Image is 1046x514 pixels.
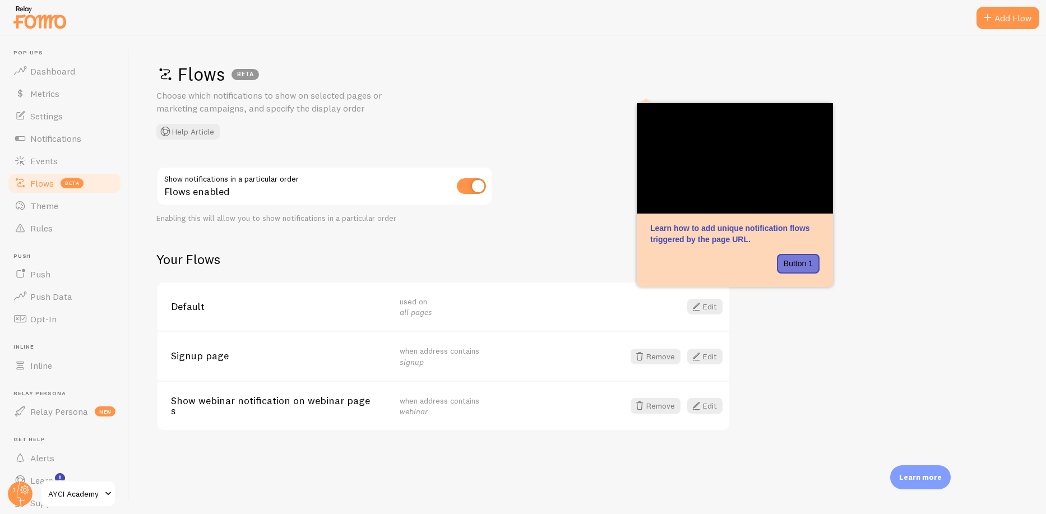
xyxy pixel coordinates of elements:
[7,263,122,285] a: Push
[687,398,723,414] a: Edit
[171,396,386,416] span: Show webinar notification on webinar pages
[30,223,53,234] span: Rules
[400,357,424,367] em: signup
[687,299,723,314] a: Edit
[631,398,681,414] button: Remove
[30,133,81,144] span: Notifications
[48,487,101,501] span: AYCI Academy
[156,63,1012,86] h1: Flows
[156,251,730,268] h2: Your Flows
[7,447,122,469] a: Alerts
[7,172,122,195] a: Flows beta
[30,452,54,464] span: Alerts
[7,400,122,423] a: Relay Persona new
[7,105,122,127] a: Settings
[30,155,58,166] span: Events
[400,396,479,416] span: when address contains
[7,354,122,377] a: Inline
[7,469,122,492] a: Learn
[61,178,84,188] span: beta
[30,313,57,325] span: Opt-In
[30,200,58,211] span: Theme
[7,195,122,217] a: Theme
[171,351,386,361] span: Signup page
[650,223,820,245] p: Learn how to add unique notification flows triggered by the page URL.
[30,291,72,302] span: Push Data
[171,302,386,312] span: Default
[7,82,122,105] a: Metrics
[400,297,432,317] span: used on
[30,88,59,99] span: Metrics
[13,253,122,260] span: Push
[7,285,122,308] a: Push Data
[55,473,65,483] svg: <p>Watch New Feature Tutorials!</p>
[232,69,259,80] div: BETA
[95,406,115,416] span: new
[7,150,122,172] a: Events
[13,390,122,397] span: Relay Persona
[12,3,68,31] img: fomo-relay-logo-orange.svg
[30,178,54,189] span: Flows
[30,360,52,371] span: Inline
[631,349,681,364] button: Remove
[30,110,63,122] span: Settings
[13,344,122,351] span: Inline
[890,465,951,489] div: Learn more
[156,214,493,224] div: Enabling this will allow you to show notifications in a particular order
[7,127,122,150] a: Notifications
[899,472,942,483] p: Learn more
[30,66,75,77] span: Dashboard
[7,60,122,82] a: Dashboard
[687,349,723,364] a: Edit
[30,475,53,486] span: Learn
[40,480,116,507] a: AYCI Academy
[156,166,493,207] div: Flows enabled
[30,406,88,417] span: Relay Persona
[7,308,122,330] a: Opt-In
[400,346,479,367] span: when address contains
[156,89,425,115] p: Choose which notifications to show on selected pages or marketing campaigns, and specify the disp...
[777,254,820,274] button: Button 1
[400,307,432,317] em: all pages
[13,49,122,57] span: Pop-ups
[13,436,122,443] span: Get Help
[400,406,428,416] em: webinar
[30,268,50,280] span: Push
[7,217,122,239] a: Rules
[156,124,220,140] button: Help Article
